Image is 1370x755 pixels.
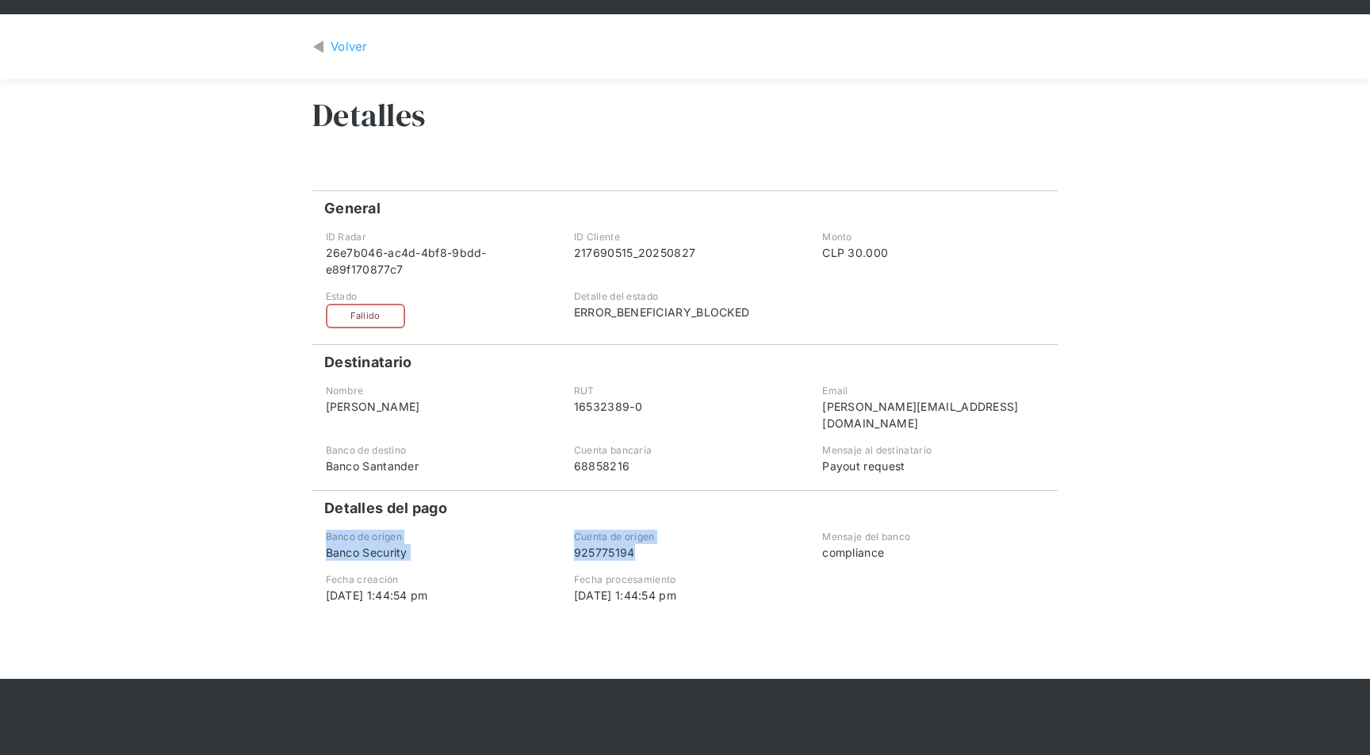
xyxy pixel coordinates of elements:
[326,304,405,328] div: Fallido
[326,398,548,415] div: [PERSON_NAME]
[574,573,796,587] div: Fecha procesamiento
[326,530,548,544] div: Banco de origen
[324,199,381,218] h4: General
[324,499,447,518] h4: Detalles del pago
[822,398,1044,431] div: [PERSON_NAME][EMAIL_ADDRESS][DOMAIN_NAME]
[574,544,796,561] div: 925775194
[326,230,548,244] div: ID Radar
[822,443,1044,458] div: Mensaje al destinatario
[574,230,796,244] div: ID Cliente
[574,398,796,415] div: 16532389-0
[574,458,796,474] div: 68858216
[331,38,368,56] div: Volver
[326,587,548,604] div: [DATE] 1:44:54 pm
[822,230,1044,244] div: Monto
[574,304,796,320] div: ERROR_BENEFICIARY_BLOCKED
[326,544,548,561] div: Banco Security
[324,353,412,372] h4: Destinatario
[574,289,796,304] div: Detalle del estado
[574,530,796,544] div: Cuenta de origen
[574,384,796,398] div: RUT
[822,544,1044,561] div: compliance
[326,573,548,587] div: Fecha creación
[574,244,796,261] div: 217690515_20250827
[822,458,1044,474] div: Payout request
[312,95,425,135] h3: Detalles
[822,530,1044,544] div: Mensaje del banco
[326,244,548,278] div: 26e7b046-ac4d-4bf8-9bdd-e89f170877c7
[822,244,1044,261] div: CLP 30.000
[574,443,796,458] div: Cuenta bancaria
[574,587,796,604] div: [DATE] 1:44:54 pm
[326,443,548,458] div: Banco de destino
[312,38,368,56] a: Volver
[822,384,1044,398] div: Email
[326,384,548,398] div: Nombre
[326,289,548,304] div: Estado
[326,458,548,474] div: Banco Santander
